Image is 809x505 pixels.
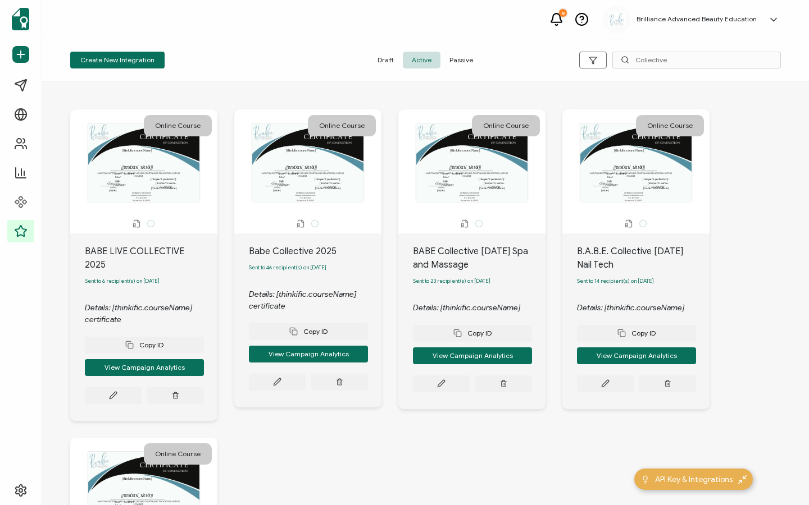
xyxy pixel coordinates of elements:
[70,52,165,68] button: Create New Integration
[85,278,160,284] span: Sent to 6 recipient(s) on [DATE]
[636,115,704,136] div: Online Course
[12,8,29,30] img: sertifier-logomark-colored.svg
[577,278,654,284] span: Sent to 14 recipient(s) on [DATE]
[453,329,492,337] span: Copy ID
[85,302,217,325] div: Details: [thinkific.courseName] certificate
[308,115,376,136] div: Online Course
[85,245,217,272] div: BABE LIVE COLLECTIVE 2025
[289,327,328,336] span: Copy ID
[472,115,540,136] div: Online Course
[85,337,204,353] button: Copy ID
[413,245,546,272] div: BABE Collective [DATE] Spa and Massage
[608,12,625,27] img: a2bf8c6c-3aba-43b4-8354-ecfc29676cf6.jpg
[577,302,710,314] div: Details: [thinkific.courseName]
[753,451,809,505] iframe: Chat Widget
[413,347,532,364] button: View Campaign Analytics
[249,264,326,271] span: Sent to 46 recipient(s) on [DATE]
[738,475,747,484] img: minimize-icon.svg
[413,302,546,314] div: Details: [thinkific.courseName]
[559,9,567,17] div: 8
[637,15,757,23] h5: Brilliance Advanced Beauty Education
[577,347,696,364] button: View Campaign Analytics
[655,474,733,485] span: API Key & Integrations
[413,278,490,284] span: Sent to 23 recipient(s) on [DATE]
[577,325,696,342] button: Copy ID
[413,325,532,342] button: Copy ID
[249,288,381,312] div: Details: [thinkific.courseName] certificate
[249,323,368,340] button: Copy ID
[617,329,656,337] span: Copy ID
[144,115,212,136] div: Online Course
[403,52,440,68] span: Active
[440,52,482,68] span: Passive
[85,359,204,376] button: View Campaign Analytics
[249,245,381,258] div: Babe Collective 2025
[144,443,212,465] div: Online Course
[369,52,403,68] span: Draft
[612,52,781,68] input: Search
[249,346,368,362] button: View Campaign Analytics
[577,245,710,272] div: B.A.B.E. Collective [DATE] Nail Tech
[125,341,163,349] span: Copy ID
